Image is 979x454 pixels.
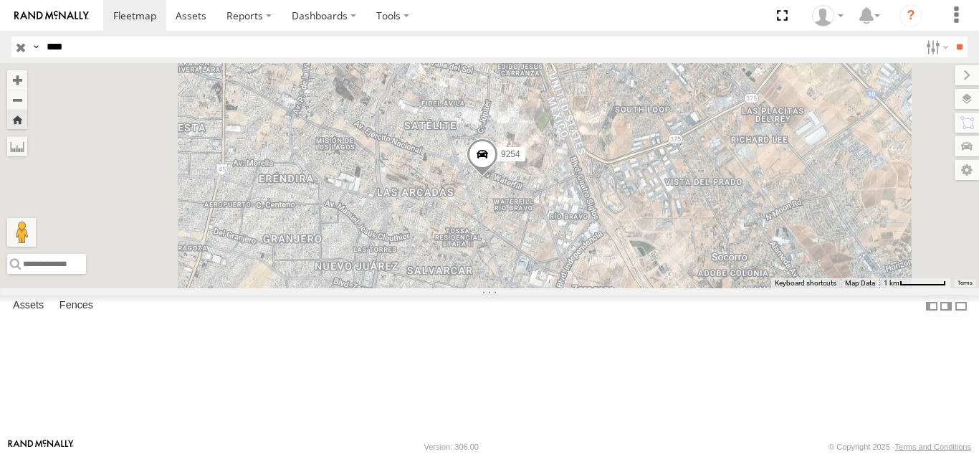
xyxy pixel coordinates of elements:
label: Assets [6,296,51,316]
a: Visit our Website [8,440,74,454]
div: © Copyright 2025 - [828,443,971,451]
div: Daniel Lupio [807,5,849,27]
span: 9254 [501,149,520,159]
button: Drag Pegman onto the map to open Street View [7,218,36,247]
label: Fences [52,296,100,316]
label: Hide Summary Table [954,295,968,316]
label: Map Settings [955,160,979,180]
button: Map Scale: 1 km per 61 pixels [879,278,950,288]
label: Measure [7,136,27,156]
button: Zoom Home [7,110,27,129]
button: Keyboard shortcuts [775,278,836,288]
label: Dock Summary Table to the Left [925,295,939,316]
label: Search Query [30,37,42,57]
div: Version: 306.00 [424,443,479,451]
img: rand-logo.svg [14,11,89,21]
label: Dock Summary Table to the Right [939,295,953,316]
button: Zoom out [7,90,27,110]
button: Zoom in [7,70,27,90]
a: Terms and Conditions [895,443,971,451]
label: Search Filter Options [920,37,951,57]
i: ? [899,4,922,27]
span: 1 km [884,279,899,287]
button: Map Data [845,278,875,288]
a: Terms (opens in new tab) [957,280,973,285]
